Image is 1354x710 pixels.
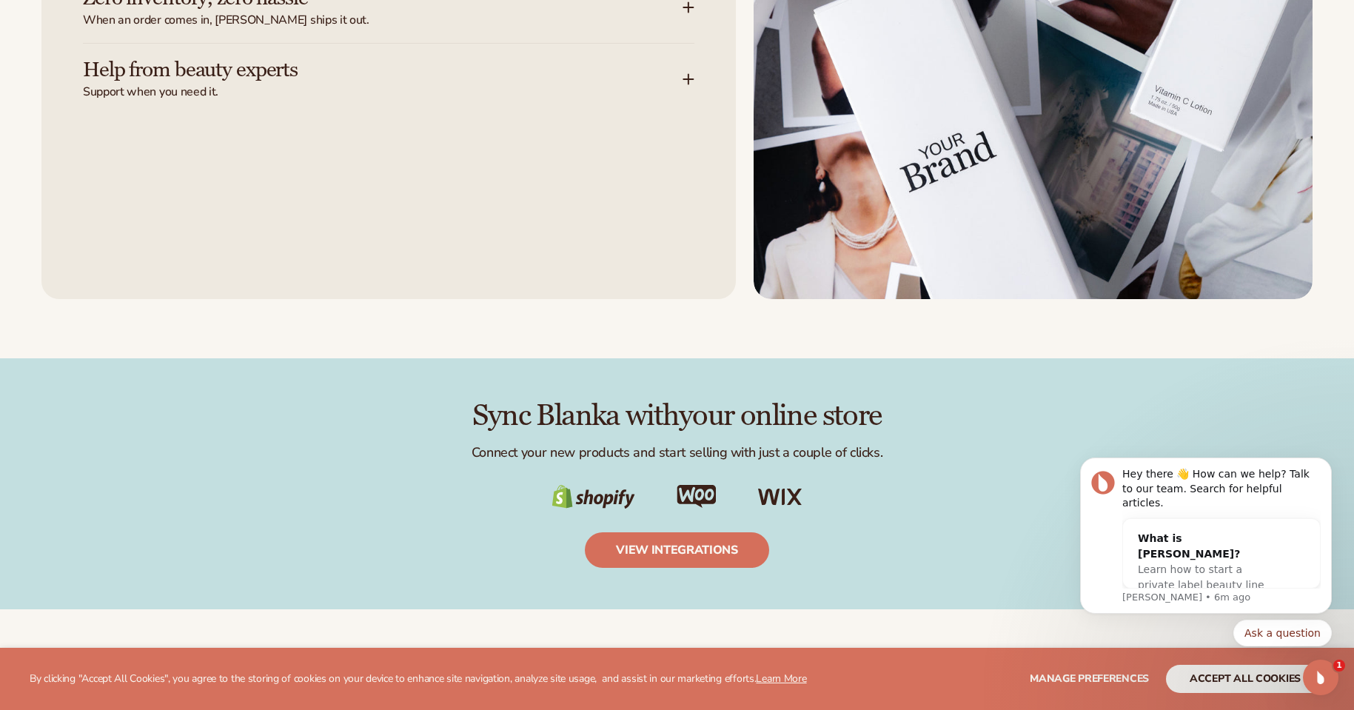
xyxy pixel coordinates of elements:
[83,84,683,100] span: Support when you need it.
[756,672,806,686] a: Learn More
[83,13,683,28] span: When an order comes in, [PERSON_NAME] ships it out.
[1030,672,1149,686] span: Manage preferences
[1166,665,1324,693] button: accept all cookies
[1030,665,1149,693] button: Manage preferences
[83,58,638,81] h3: Help from beauty experts
[30,673,807,686] p: By clicking "Accept All Cookies", you agree to the storing of cookies on your device to enhance s...
[41,444,1313,461] p: Connect your new products and start selling with just a couple of clicks.
[41,400,1313,432] h2: Sync Blanka with your online store
[758,489,802,506] img: Shopify Image 19
[1058,423,1354,670] iframe: Intercom notifications message
[677,485,717,508] img: Shopify Image 18
[1333,660,1345,672] span: 1
[585,532,769,568] a: view integrations
[1303,660,1338,695] iframe: Intercom live chat
[552,485,635,509] img: Shopify Image 17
